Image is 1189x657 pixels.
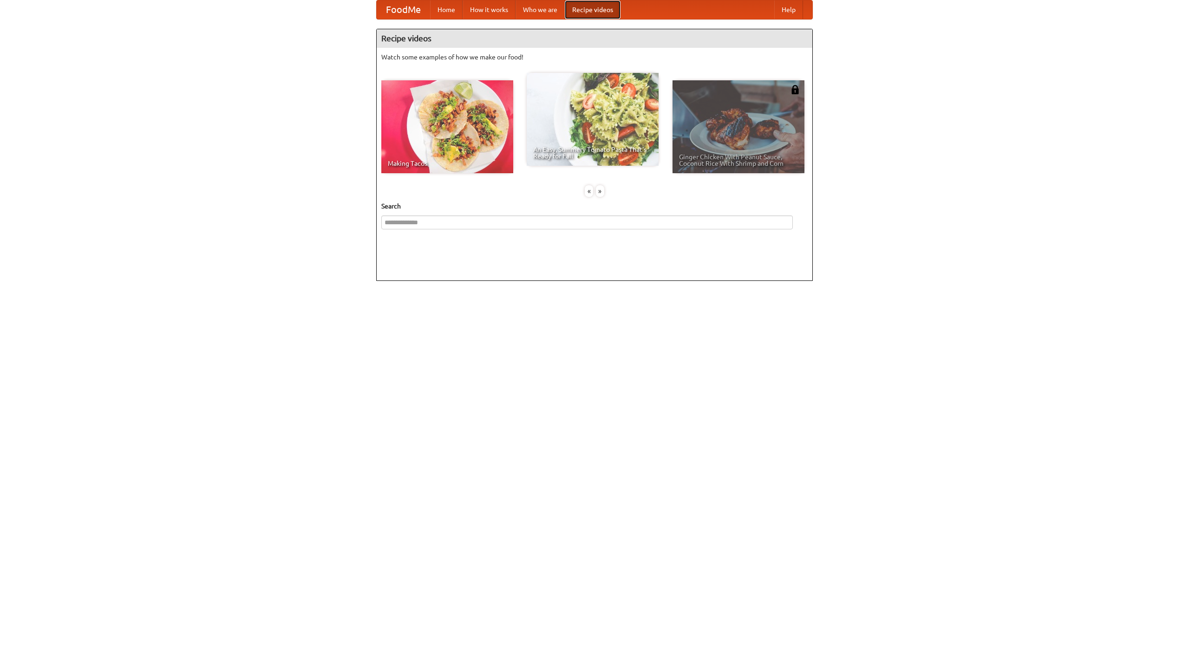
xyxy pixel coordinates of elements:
a: Making Tacos [381,80,513,173]
a: An Easy, Summery Tomato Pasta That's Ready for Fall [527,73,659,166]
span: Making Tacos [388,160,507,167]
h4: Recipe videos [377,29,812,48]
a: How it works [463,0,516,19]
span: An Easy, Summery Tomato Pasta That's Ready for Fall [533,146,652,159]
div: « [585,185,593,197]
a: Who we are [516,0,565,19]
img: 483408.png [790,85,800,94]
h5: Search [381,202,808,211]
div: » [596,185,604,197]
a: Recipe videos [565,0,621,19]
a: Help [774,0,803,19]
a: Home [430,0,463,19]
a: FoodMe [377,0,430,19]
p: Watch some examples of how we make our food! [381,52,808,62]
